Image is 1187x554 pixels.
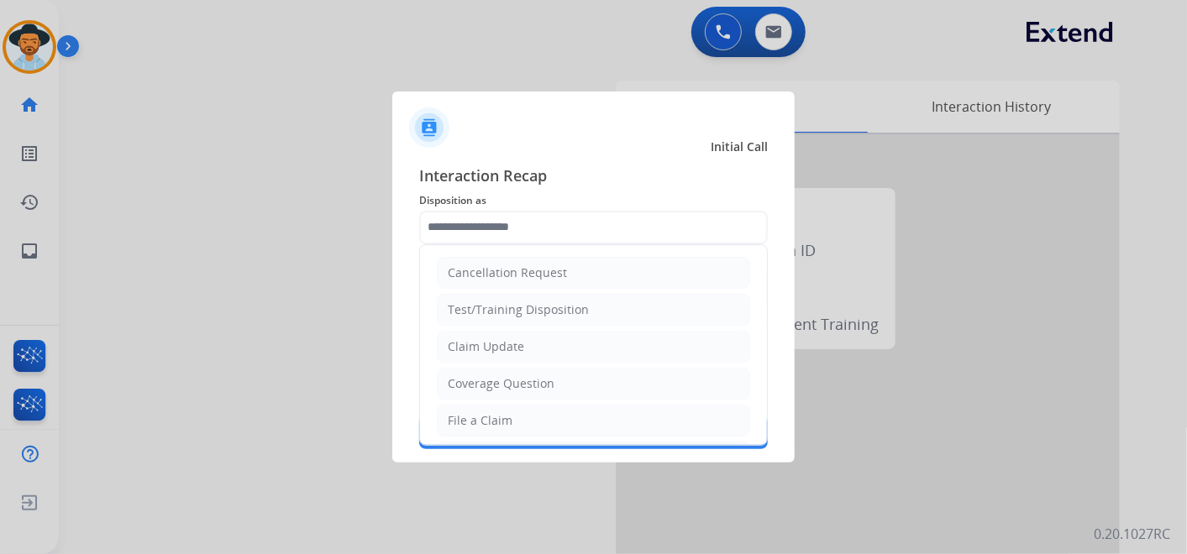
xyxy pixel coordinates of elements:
[448,301,589,318] div: Test/Training Disposition
[419,164,768,191] span: Interaction Recap
[1094,524,1170,544] p: 0.20.1027RC
[448,412,512,429] div: File a Claim
[448,338,524,355] div: Claim Update
[409,107,449,148] img: contactIcon
[448,264,567,281] div: Cancellation Request
[711,138,768,155] span: Initial Call
[419,191,768,211] span: Disposition as
[448,375,554,392] div: Coverage Question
